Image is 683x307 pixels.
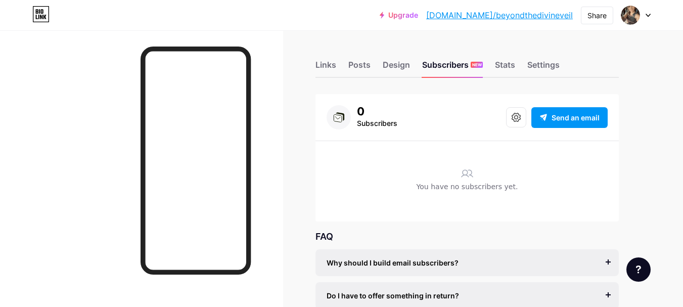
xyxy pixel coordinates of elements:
span: Send an email [552,112,600,123]
div: You have no subscribers yet. [327,182,608,197]
div: Posts [348,59,371,77]
div: 0 [357,105,397,117]
span: Why should I build email subscribers? [327,257,459,268]
a: [DOMAIN_NAME]/beyondthedivineveil [426,9,573,21]
div: Settings [527,59,560,77]
div: Links [315,59,336,77]
span: Do I have to offer something in return? [327,290,459,301]
div: Subscribers [422,59,483,77]
div: Design [383,59,410,77]
img: beyondthedivineveil [621,6,640,25]
span: NEW [472,62,482,68]
a: Upgrade [380,11,418,19]
div: Stats [495,59,515,77]
div: Share [587,10,607,21]
div: FAQ [315,230,619,243]
div: Subscribers [357,117,397,129]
